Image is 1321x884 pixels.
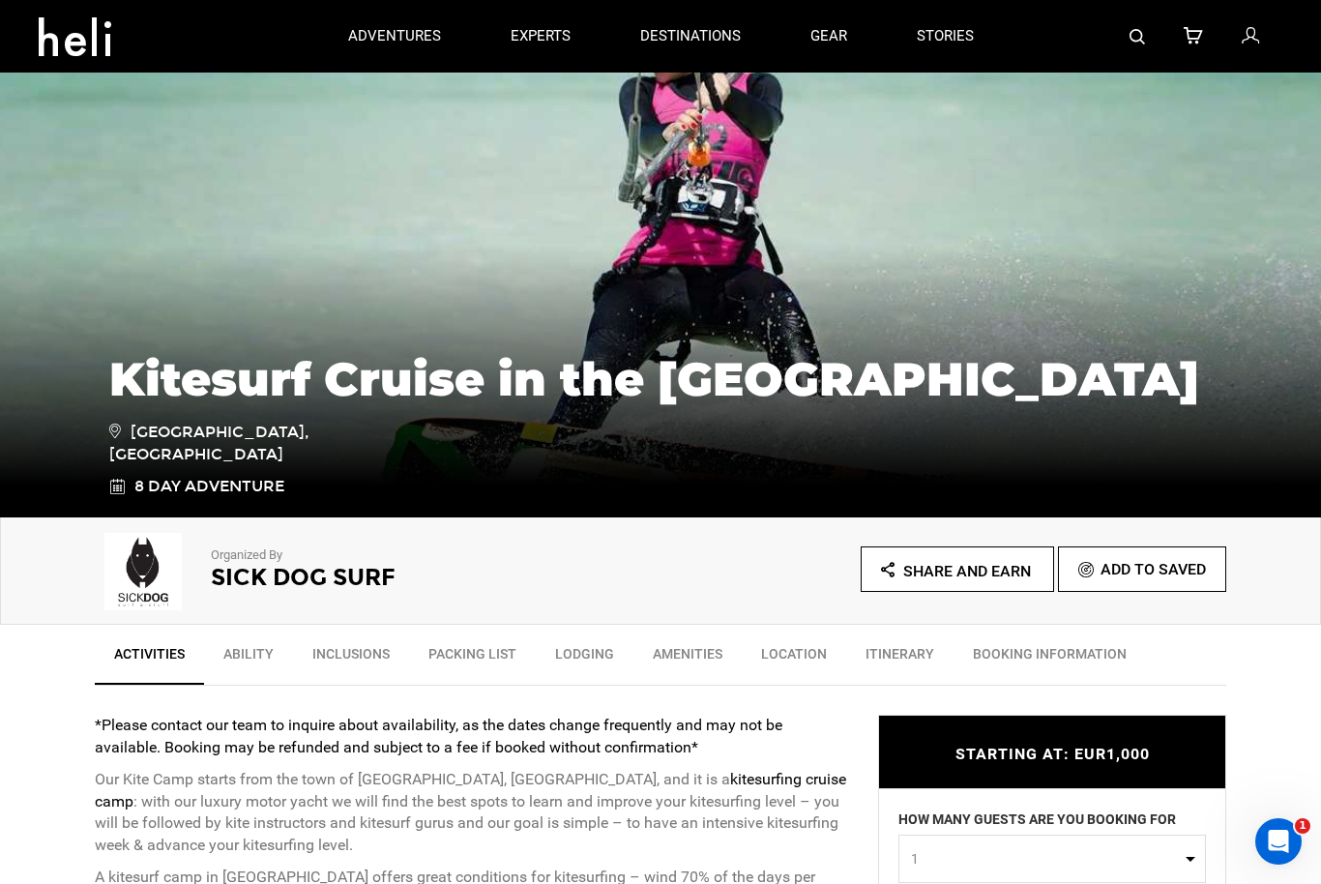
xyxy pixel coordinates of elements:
[134,476,284,498] span: 8 Day Adventure
[742,634,846,683] a: Location
[1255,818,1302,865] iframe: Intercom live chat
[95,716,782,756] strong: *Please contact our team to inquire about availability, as the dates change frequently and may no...
[109,420,385,466] span: [GEOGRAPHIC_DATA], [GEOGRAPHIC_DATA]
[640,26,741,46] p: destinations
[211,546,607,565] p: Organized By
[211,565,607,590] h2: Sick Dog Surf
[293,634,409,683] a: Inclusions
[1101,560,1206,578] span: Add To Saved
[633,634,742,683] a: Amenities
[898,809,1176,834] label: HOW MANY GUESTS ARE YOU BOOKING FOR
[898,834,1206,882] button: 1
[348,26,441,46] p: adventures
[95,769,849,857] p: Our Kite Camp starts from the town of [GEOGRAPHIC_DATA], [GEOGRAPHIC_DATA], and it is a : with ou...
[954,634,1146,683] a: BOOKING INFORMATION
[109,353,1212,405] h1: Kitesurf Cruise in the [GEOGRAPHIC_DATA]
[955,745,1150,763] span: STARTING AT: EUR1,000
[1295,818,1310,834] span: 1
[95,634,204,685] a: Activities
[204,634,293,683] a: Ability
[903,562,1031,580] span: Share and Earn
[95,533,191,610] img: a06fb7b73b7f7cdebfa7a992c8816a7c.png
[1130,29,1145,44] img: search-bar-icon.svg
[511,26,571,46] p: experts
[911,848,1181,868] span: 1
[95,770,846,810] strong: kitesurfing cruise camp
[846,634,954,683] a: Itinerary
[409,634,536,683] a: Packing List
[536,634,633,683] a: Lodging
